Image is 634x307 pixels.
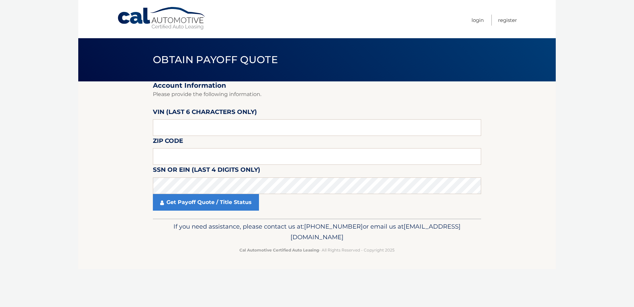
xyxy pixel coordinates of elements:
a: Get Payoff Quote / Title Status [153,194,259,211]
p: If you need assistance, please contact us at: or email us at [157,221,477,243]
p: Please provide the following information. [153,90,481,99]
span: Obtain Payoff Quote [153,53,278,66]
h2: Account Information [153,81,481,90]
p: - All Rights Reserved - Copyright 2025 [157,247,477,254]
label: Zip Code [153,136,183,148]
a: Register [498,15,517,26]
label: VIN (last 6 characters only) [153,107,257,119]
a: Login [472,15,484,26]
label: SSN or EIN (last 4 digits only) [153,165,260,177]
a: Cal Automotive [117,7,207,30]
span: [PHONE_NUMBER] [304,223,363,230]
strong: Cal Automotive Certified Auto Leasing [239,248,319,253]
